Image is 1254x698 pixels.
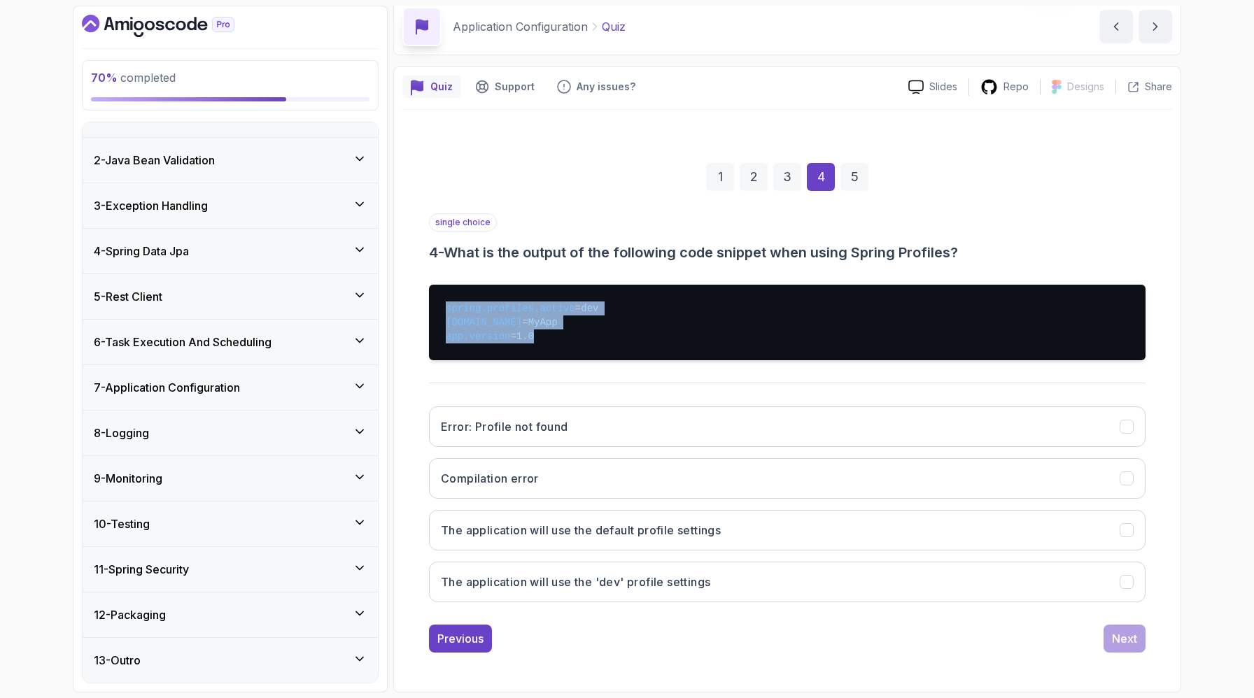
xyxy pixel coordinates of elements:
a: Repo [969,78,1040,96]
h3: 8 - Logging [94,425,149,441]
p: Any issues? [577,80,635,94]
span: completed [91,71,176,85]
p: Quiz [430,80,453,94]
h3: 12 - Packaging [94,606,166,623]
h3: 13 - Outro [94,652,141,669]
a: Dashboard [82,15,267,37]
div: Next [1112,630,1137,647]
button: 10-Testing [83,501,378,546]
h3: The application will use the 'dev' profile settings [441,574,710,590]
p: Application Configuration [453,18,588,35]
button: 13-Outro [83,638,378,683]
button: 6-Task Execution And Scheduling [83,320,378,364]
span: MyApp [528,317,558,328]
p: Repo [1003,80,1029,94]
div: 2 [740,163,768,191]
div: 5 [840,163,868,191]
button: quiz button [402,76,461,98]
span: [DOMAIN_NAME] [446,317,522,328]
button: Next [1104,625,1146,653]
h3: 2 - Java Bean Validation [94,152,215,169]
h3: 4 - Spring Data Jpa [94,243,189,259]
p: Designs [1067,80,1104,94]
button: Support button [467,76,543,98]
button: Share [1115,80,1172,94]
button: 9-Monitoring [83,456,378,501]
button: 5-Rest Client [83,274,378,319]
pre: = = = [429,285,1146,360]
h3: 11 - Spring Security [94,561,189,578]
p: single choice [429,213,497,232]
button: 7-Application Configuration [83,365,378,410]
button: 4-Spring Data Jpa [83,229,378,273]
button: 11-Spring Security [83,547,378,592]
h3: Error: Profile not found [441,418,568,435]
button: The application will use the 'dev' profile settings [429,562,1146,602]
button: Feedback button [549,76,644,98]
span: app.version [446,331,510,342]
h3: 4 - What is the output of the following code snippet when using Spring Profiles? [429,243,1146,262]
button: 2-Java Bean Validation [83,138,378,183]
button: Compilation error [429,458,1146,499]
h3: 7 - Application Configuration [94,379,240,396]
h3: Compilation error [441,470,539,487]
div: 4 [807,163,835,191]
h3: 9 - Monitoring [94,470,162,487]
h3: 3 - Exception Handling [94,197,208,214]
button: 8-Logging [83,411,378,455]
p: Share [1145,80,1172,94]
h3: The application will use the default profile settings [441,522,721,539]
p: Support [495,80,535,94]
span: dev [581,303,598,314]
span: 1.0 [516,331,534,342]
div: 3 [773,163,801,191]
button: Previous [429,625,492,653]
span: spring.profiles.active [446,303,575,314]
h3: 5 - Rest Client [94,288,162,305]
button: The application will use the default profile settings [429,510,1146,550]
a: Slides [897,80,968,94]
p: Slides [929,80,957,94]
h3: 10 - Testing [94,515,150,532]
h3: 6 - Task Execution And Scheduling [94,334,272,350]
button: previous content [1099,10,1133,43]
button: next content [1139,10,1172,43]
span: 70 % [91,71,118,85]
button: 3-Exception Handling [83,183,378,228]
div: Previous [437,630,484,647]
button: Error: Profile not found [429,406,1146,447]
button: 12-Packaging [83,592,378,637]
div: 1 [706,163,734,191]
p: Quiz [602,18,626,35]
